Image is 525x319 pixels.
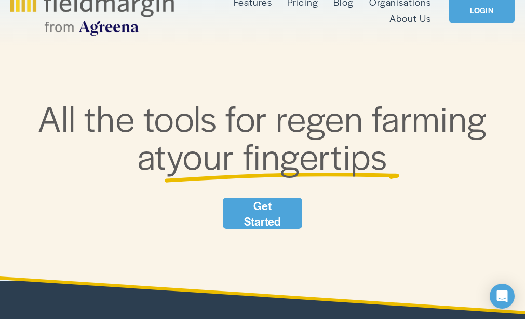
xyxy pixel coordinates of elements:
[167,130,387,180] span: your fingertips
[490,284,515,309] div: Open Intercom Messenger
[223,198,302,229] a: Get Started
[389,10,431,26] a: About Us
[38,92,487,180] span: All the tools for regen farming at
